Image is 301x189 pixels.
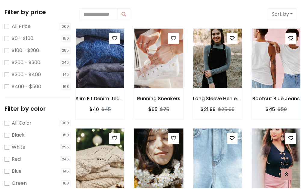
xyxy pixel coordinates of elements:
span: 168 [61,84,71,90]
button: Sort by [268,8,296,20]
label: White [12,144,26,151]
span: 1000 [59,120,71,126]
span: 246 [60,60,71,66]
span: 145 [61,168,71,174]
span: 150 [61,132,71,138]
span: 295 [60,144,71,150]
label: Green [12,180,27,187]
label: Red [12,156,21,163]
span: 145 [61,72,71,78]
label: $0 - $100 [12,35,33,42]
label: $200 - $300 [12,59,40,66]
label: $400 - $500 [12,83,41,90]
label: $100 - $200 [12,47,39,54]
h6: $45 [266,107,275,112]
span: 246 [60,156,71,162]
del: $75 [160,106,169,113]
span: 168 [61,180,71,186]
h5: Filter by price [5,8,71,16]
del: $45 [101,106,111,113]
label: All Price [12,23,31,30]
label: $300 - $400 [12,71,41,78]
h6: Running Sneakers [134,96,183,101]
h6: Bootcut Blue Jeans [252,96,301,101]
h6: Slim Fit Denim Jeans [75,96,124,101]
label: Blue [12,168,22,175]
label: All Color [12,119,32,127]
h5: Filter by color [5,105,71,112]
span: 150 [61,36,71,42]
h6: $40 [89,107,99,112]
span: 295 [60,48,71,54]
h6: Long Sleeve Henley T-Shirt [193,96,242,101]
del: $50 [278,106,287,113]
label: Black [12,132,25,139]
del: $25.99 [218,106,235,113]
span: 1000 [59,23,71,29]
h6: $65 [148,107,158,112]
h6: $21.99 [201,107,216,112]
